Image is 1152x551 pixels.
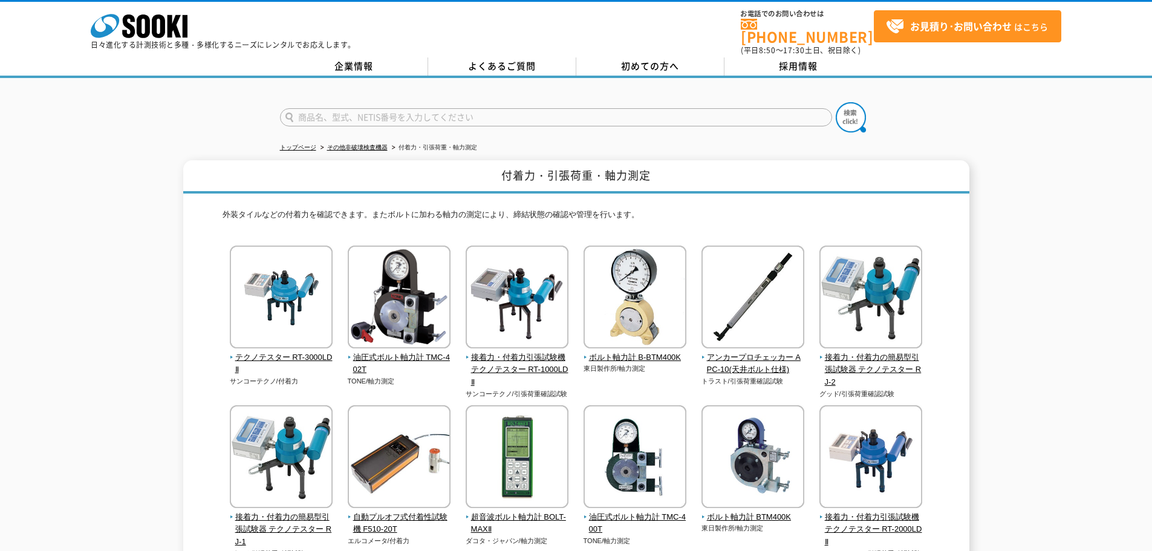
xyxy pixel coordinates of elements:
[584,500,687,536] a: 油圧式ボルト軸力計 TMC-400T
[584,405,686,511] img: 油圧式ボルト軸力計 TMC-400T
[428,57,576,76] a: よくあるご質問
[741,10,874,18] span: お電話でのお問い合わせは
[874,10,1061,42] a: お見積り･お問い合わせはこちら
[819,389,923,399] p: グッド/引張荷重確認試験
[466,389,569,399] p: サンコーテクノ/引張荷重確認試験
[701,405,804,511] img: ボルト軸力計 BTM400K
[389,142,477,154] li: 付着力・引張荷重・軸力測定
[701,246,804,351] img: アンカープロチェッカー APC-10(天井ボルト仕様)
[836,102,866,132] img: btn_search.png
[327,144,388,151] a: その他非破壊検査機器
[466,405,568,511] img: 超音波ボルト軸力計 BOLT-MAXⅡ
[701,340,805,376] a: アンカープロチェッカー APC-10(天井ボルト仕様)
[280,108,832,126] input: 商品名、型式、NETIS番号を入力してください
[819,246,922,351] img: 接着力・付着力の簡易型引張試験器 テクノテスター RJ-2
[230,246,333,351] img: テクノテスター RT-3000LDⅡ
[348,246,451,351] img: 油圧式ボルト軸力計 TMC-402T
[576,57,724,76] a: 初めての方へ
[584,511,687,536] span: 油圧式ボルト軸力計 TMC-400T
[910,19,1012,33] strong: お見積り･お問い合わせ
[466,511,569,536] span: 超音波ボルト軸力計 BOLT-MAXⅡ
[230,376,333,386] p: サンコーテクノ/付着力
[584,364,687,374] p: 東日製作所/軸力測定
[348,500,451,536] a: 自動プルオフ式付着性試験機 F510-20T
[584,536,687,546] p: TONE/軸力測定
[230,511,333,549] span: 接着力・付着力の簡易型引張試験器 テクノテスター RJ-1
[348,340,451,376] a: 油圧式ボルト軸力計 TMC-402T
[466,536,569,546] p: ダコタ・ジャパン/軸力測定
[701,500,805,524] a: ボルト軸力計 BTM400K
[724,57,873,76] a: 採用情報
[466,351,569,389] span: 接着力・付着力引張試験機 テクノテスター RT-1000LDⅡ
[819,500,923,549] a: 接着力・付着力引張試験機 テクノテスター RT-2000LDⅡ
[621,59,679,73] span: 初めての方へ
[741,19,874,44] a: [PHONE_NUMBER]
[466,500,569,536] a: 超音波ボルト軸力計 BOLT-MAXⅡ
[466,246,568,351] img: 接着力・付着力引張試験機 テクノテスター RT-1000LDⅡ
[759,45,776,56] span: 8:50
[280,57,428,76] a: 企業情報
[819,511,923,549] span: 接着力・付着力引張試験機 テクノテスター RT-2000LDⅡ
[230,351,333,377] span: テクノテスター RT-3000LDⅡ
[230,340,333,376] a: テクノテスター RT-3000LDⅡ
[819,340,923,389] a: 接着力・付着力の簡易型引張試験器 テクノテスター RJ-2
[701,511,805,524] span: ボルト軸力計 BTM400K
[783,45,805,56] span: 17:30
[466,340,569,389] a: 接着力・付着力引張試験機 テクノテスター RT-1000LDⅡ
[701,523,805,533] p: 東日製作所/軸力測定
[183,160,969,194] h1: 付着力・引張荷重・軸力測定
[701,351,805,377] span: アンカープロチェッカー APC-10(天井ボルト仕様)
[584,340,687,364] a: ボルト軸力計 B-BTM400K
[348,536,451,546] p: エルコメータ/付着力
[223,209,930,227] p: 外装タイルなどの付着力を確認できます。またボルトに加わる軸力の測定により、締結状態の確認や管理を行います。
[348,376,451,386] p: TONE/軸力測定
[230,405,333,511] img: 接着力・付着力の簡易型引張試験器 テクノテスター RJ-1
[280,144,316,151] a: トップページ
[348,511,451,536] span: 自動プルオフ式付着性試験機 F510-20T
[584,351,687,364] span: ボルト軸力計 B-BTM400K
[348,405,451,511] img: 自動プルオフ式付着性試験機 F510-20T
[91,41,356,48] p: 日々進化する計測技術と多種・多様化するニーズにレンタルでお応えします。
[584,246,686,351] img: ボルト軸力計 B-BTM400K
[741,45,861,56] span: (平日 ～ 土日、祝日除く)
[819,405,922,511] img: 接着力・付着力引張試験機 テクノテスター RT-2000LDⅡ
[886,18,1048,36] span: はこちら
[701,376,805,386] p: トラスト/引張荷重確認試験
[230,500,333,549] a: 接着力・付着力の簡易型引張試験器 テクノテスター RJ-1
[348,351,451,377] span: 油圧式ボルト軸力計 TMC-402T
[819,351,923,389] span: 接着力・付着力の簡易型引張試験器 テクノテスター RJ-2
